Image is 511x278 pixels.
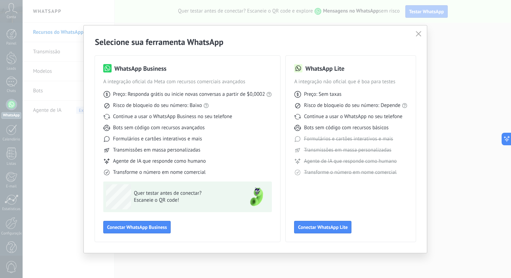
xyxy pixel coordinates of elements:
h3: WhatsApp Lite [305,64,344,73]
span: Agente de IA que responde como humano [113,158,206,165]
span: Preço: Responda grátis ou inicie novas conversas a partir de $0,0002 [113,91,265,98]
span: Preço: Sem taxas [304,91,341,98]
span: Transmissões em massa personalizadas [113,147,200,154]
span: Transmissões em massa personalizadas [304,147,391,154]
span: Formulários e cartões interativos e mais [113,136,202,142]
span: Bots sem código com recursos básicos [304,124,388,131]
span: Conectar WhatsApp Lite [298,225,348,230]
button: Conectar WhatsApp Lite [294,221,351,233]
span: Conectar WhatsApp Business [107,225,167,230]
span: Escaneie o QR code! [134,197,235,204]
span: Continue a usar o WhatsApp Business no seu telefone [113,113,232,120]
span: Transforme o número em nome comercial [113,169,205,176]
img: green-phone.png [244,184,269,209]
span: Formulários e cartões interativos e mais [304,136,393,142]
span: Bots sem código com recursos avançados [113,124,205,131]
span: A integração não oficial que é boa para testes [294,78,407,85]
button: Conectar WhatsApp Business [103,221,171,233]
span: Quer testar antes de conectar? [134,190,235,197]
span: Continue a usar o WhatsApp no seu telefone [304,113,402,120]
span: A integração oficial da Meta com recursos comerciais avançados [103,78,272,85]
span: Risco de bloqueio do seu número: Depende [304,102,400,109]
span: Risco de bloqueio do seu número: Baixo [113,102,202,109]
span: Transforme o número em nome comercial [304,169,396,176]
span: Agente de IA que responde como humano [304,158,397,165]
h2: Selecione sua ferramenta WhatsApp [95,37,416,47]
h3: WhatsApp Business [114,64,167,73]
